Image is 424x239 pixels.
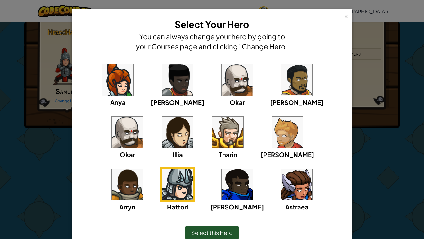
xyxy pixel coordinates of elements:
[162,117,193,148] img: portrait.png
[344,12,348,19] div: ×
[270,98,323,106] span: [PERSON_NAME]
[134,31,290,51] h4: You can always change your hero by going to your Courses page and clicking "Change Hero"
[162,169,193,200] img: portrait.png
[162,64,193,96] img: portrait.png
[112,169,143,200] img: portrait.png
[119,203,135,211] span: Arryn
[102,64,133,96] img: portrait.png
[167,203,188,211] span: Hattori
[112,117,143,148] img: portrait.png
[212,117,243,148] img: portrait.png
[110,98,126,106] span: Anya
[134,17,290,31] h3: Select Your Hero
[120,151,135,158] span: Okar
[272,117,303,148] img: portrait.png
[281,64,312,96] img: portrait.png
[230,98,245,106] span: Okar
[210,203,264,211] span: [PERSON_NAME]
[222,64,253,96] img: portrait.png
[219,151,237,158] span: Tharin
[173,151,183,158] span: Illia
[261,151,314,158] span: [PERSON_NAME]
[222,169,253,200] img: portrait.png
[191,229,233,236] span: Select this Hero
[285,203,309,211] span: Astraea
[281,169,312,200] img: portrait.png
[151,98,204,106] span: [PERSON_NAME]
